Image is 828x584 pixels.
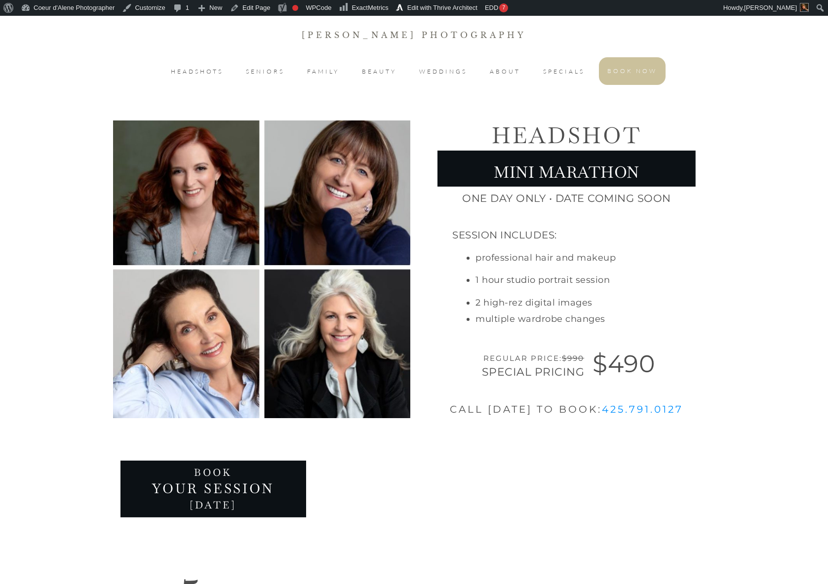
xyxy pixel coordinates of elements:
[475,274,616,296] li: 1 Hour Studio Portrait Session
[483,353,584,363] span: Regular Price:
[121,479,306,498] h2: Your Session
[292,5,298,11] div: Focus keyphrase not set
[0,28,828,42] p: [PERSON_NAME] Photography
[307,66,339,78] a: FAMILY
[482,365,585,379] span: Special Pricing
[452,218,557,244] p: Session Includes:
[562,353,584,363] span: $990
[592,343,662,385] p: $490
[607,65,657,77] a: BOOK NOW
[362,66,396,78] a: BEAUTY
[475,313,616,335] li: Multiple Wardrobe Changes
[475,252,616,274] li: Professional Hair and Makeup
[475,297,616,313] li: 2 High-Rez Digital Images
[113,120,411,418] img: Headshot Mini
[121,466,306,479] h2: Book
[543,66,585,78] a: SPECIALS
[419,66,467,78] a: WEDDINGS
[602,403,683,415] a: 425.791.0127
[450,401,683,423] h4: CALL [DATE] TO BOOK:
[438,151,695,186] p: Mini Marathon
[499,3,508,12] div: 7
[171,66,223,78] a: HEADSHOTS
[490,66,520,78] a: ABOUT
[121,498,306,517] h2: [DATE]
[438,187,695,208] p: One Day Only • Date Coming Soon
[246,66,284,78] a: SENIORS
[438,121,695,150] h1: Headshot
[744,4,797,11] span: [PERSON_NAME]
